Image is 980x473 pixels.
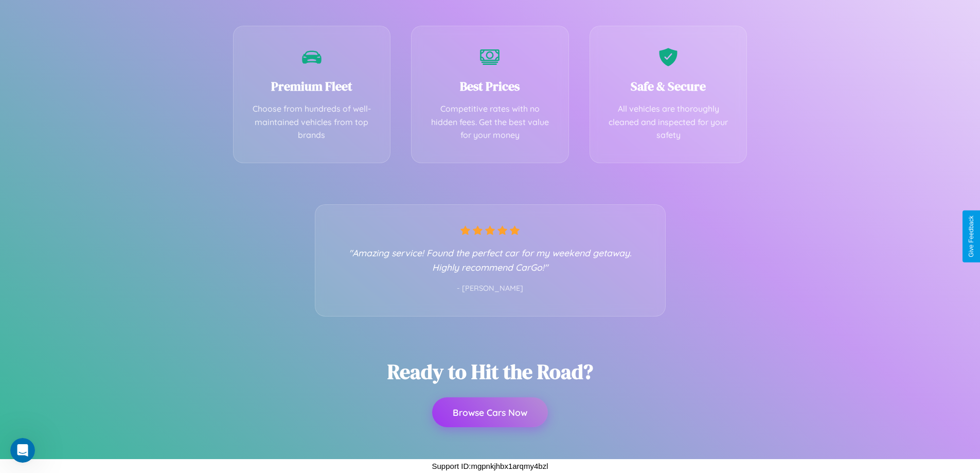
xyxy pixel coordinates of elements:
[427,78,553,95] h3: Best Prices
[10,438,35,463] iframe: Intercom live chat
[432,397,548,427] button: Browse Cars Now
[336,246,645,274] p: "Amazing service! Found the perfect car for my weekend getaway. Highly recommend CarGo!"
[968,216,975,257] div: Give Feedback
[336,282,645,295] p: - [PERSON_NAME]
[249,78,375,95] h3: Premium Fleet
[605,78,732,95] h3: Safe & Secure
[387,358,593,386] h2: Ready to Hit the Road?
[605,102,732,142] p: All vehicles are thoroughly cleaned and inspected for your safety
[249,102,375,142] p: Choose from hundreds of well-maintained vehicles from top brands
[427,102,553,142] p: Competitive rates with no hidden fees. Get the best value for your money
[432,459,548,473] p: Support ID: mgpnkjhbx1arqmy4bzl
